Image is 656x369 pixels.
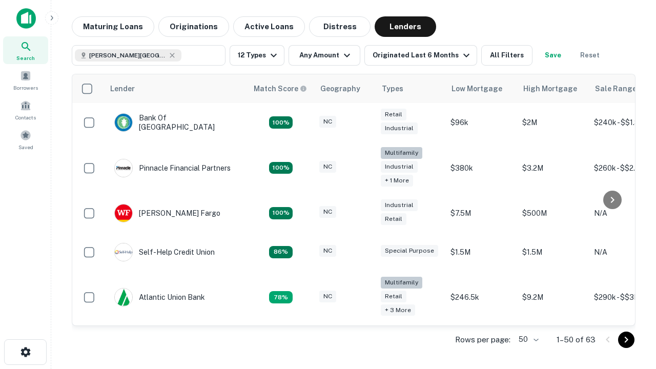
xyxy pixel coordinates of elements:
[573,45,606,66] button: Reset
[517,74,589,103] th: High Mortgage
[319,206,336,218] div: NC
[314,74,376,103] th: Geography
[455,334,510,346] p: Rows per page:
[515,332,540,347] div: 50
[110,83,135,95] div: Lender
[381,175,413,187] div: + 1 more
[230,45,284,66] button: 12 Types
[595,83,637,95] div: Sale Range
[269,291,293,303] div: Matching Properties: 10, hasApolloMatch: undefined
[445,194,517,233] td: $7.5M
[381,213,406,225] div: Retail
[376,74,445,103] th: Types
[115,204,132,222] img: picture
[452,83,502,95] div: Low Mortgage
[3,36,48,64] a: Search
[115,243,132,261] img: picture
[114,243,215,261] div: Self-help Credit Union
[16,54,35,62] span: Search
[445,233,517,272] td: $1.5M
[115,289,132,306] img: picture
[319,245,336,257] div: NC
[16,8,36,29] img: capitalize-icon.png
[13,84,38,92] span: Borrowers
[605,254,656,303] iframe: Chat Widget
[309,16,371,37] button: Distress
[381,291,406,302] div: Retail
[18,143,33,151] span: Saved
[3,66,48,94] a: Borrowers
[15,113,36,121] span: Contacts
[319,291,336,302] div: NC
[557,334,596,346] p: 1–50 of 63
[381,304,415,316] div: + 3 more
[375,16,436,37] button: Lenders
[254,83,305,94] h6: Match Score
[248,74,314,103] th: Capitalize uses an advanced AI algorithm to match your search with the best lender. The match sco...
[269,116,293,129] div: Matching Properties: 14, hasApolloMatch: undefined
[114,159,231,177] div: Pinnacle Financial Partners
[364,45,477,66] button: Originated Last 6 Months
[381,109,406,120] div: Retail
[319,116,336,128] div: NC
[115,159,132,177] img: picture
[104,74,248,103] th: Lender
[3,126,48,153] a: Saved
[445,74,517,103] th: Low Mortgage
[537,45,569,66] button: Save your search to get updates of matches that match your search criteria.
[445,142,517,194] td: $380k
[381,122,418,134] div: Industrial
[381,199,418,211] div: Industrial
[289,45,360,66] button: Any Amount
[114,204,220,222] div: [PERSON_NAME] Fargo
[269,162,293,174] div: Matching Properties: 23, hasApolloMatch: undefined
[618,332,634,348] button: Go to next page
[373,49,473,61] div: Originated Last 6 Months
[269,246,293,258] div: Matching Properties: 11, hasApolloMatch: undefined
[517,142,589,194] td: $3.2M
[319,161,336,173] div: NC
[114,288,205,306] div: Atlantic Union Bank
[523,83,577,95] div: High Mortgage
[89,51,166,60] span: [PERSON_NAME][GEOGRAPHIC_DATA], [GEOGRAPHIC_DATA]
[517,103,589,142] td: $2M
[320,83,360,95] div: Geography
[517,272,589,323] td: $9.2M
[381,245,438,257] div: Special Purpose
[481,45,532,66] button: All Filters
[158,16,229,37] button: Originations
[269,207,293,219] div: Matching Properties: 14, hasApolloMatch: undefined
[233,16,305,37] button: Active Loans
[381,161,418,173] div: Industrial
[517,233,589,272] td: $1.5M
[3,96,48,124] a: Contacts
[254,83,307,94] div: Capitalize uses an advanced AI algorithm to match your search with the best lender. The match sco...
[72,16,154,37] button: Maturing Loans
[115,114,132,131] img: picture
[517,194,589,233] td: $500M
[114,113,237,132] div: Bank Of [GEOGRAPHIC_DATA]
[381,147,422,159] div: Multifamily
[382,83,403,95] div: Types
[445,103,517,142] td: $96k
[445,272,517,323] td: $246.5k
[381,277,422,289] div: Multifamily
